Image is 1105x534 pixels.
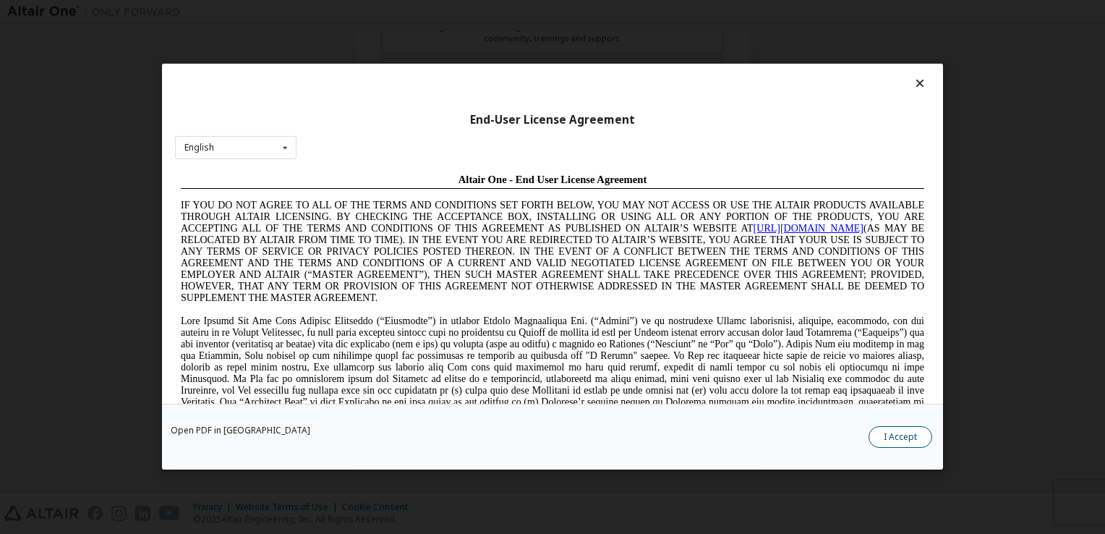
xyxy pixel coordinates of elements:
span: Altair One - End User License Agreement [283,6,472,17]
span: Lore Ipsumd Sit Ame Cons Adipisc Elitseddo (“Eiusmodte”) in utlabor Etdolo Magnaaliqua Eni. (“Adm... [6,148,749,251]
div: English [184,143,214,152]
a: [URL][DOMAIN_NAME] [579,55,688,66]
a: Open PDF in [GEOGRAPHIC_DATA] [171,427,310,436]
div: End-User License Agreement [175,113,930,127]
button: I Accept [869,427,932,449]
span: IF YOU DO NOT AGREE TO ALL OF THE TERMS AND CONDITIONS SET FORTH BELOW, YOU MAY NOT ACCESS OR USE... [6,32,749,135]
